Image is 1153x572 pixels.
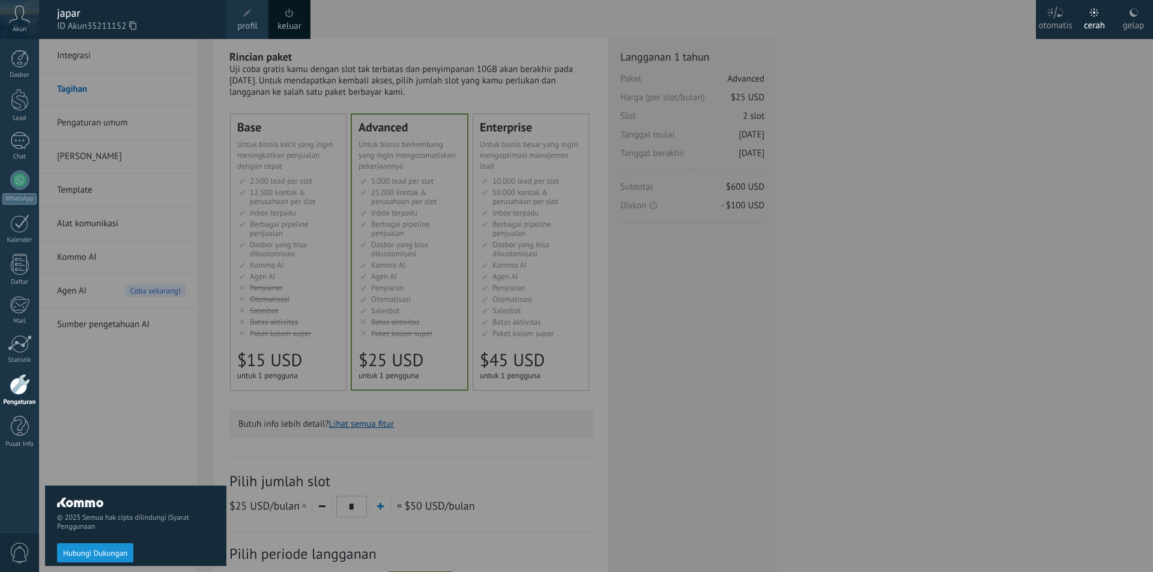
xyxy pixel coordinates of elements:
div: Pusat Info [2,441,37,448]
span: © 2025 Semua hak cipta dilindungi | [57,513,214,531]
a: keluar [277,20,301,33]
div: WhatsApp [2,193,37,205]
div: japar [57,7,214,20]
div: otomatis [1038,8,1072,39]
span: 35211152 [87,20,136,33]
div: Pengaturan [2,399,37,406]
div: Dasbor [2,71,37,79]
span: Akun [13,26,27,34]
div: Chat [2,153,37,161]
button: Hubungi Dukungan [57,543,133,562]
div: Statistik [2,357,37,364]
div: gelap [1123,8,1145,39]
div: Mail [2,318,37,325]
div: cerah [1084,8,1105,39]
div: Lead [2,115,37,122]
span: profil [237,20,258,33]
div: Daftar [2,278,37,286]
div: Kalender [2,236,37,244]
a: Syarat Penggunaan [57,513,189,531]
span: Hubungi Dukungan [63,549,127,558]
span: ID Akun [57,20,214,33]
a: Hubungi Dukungan [57,548,133,557]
